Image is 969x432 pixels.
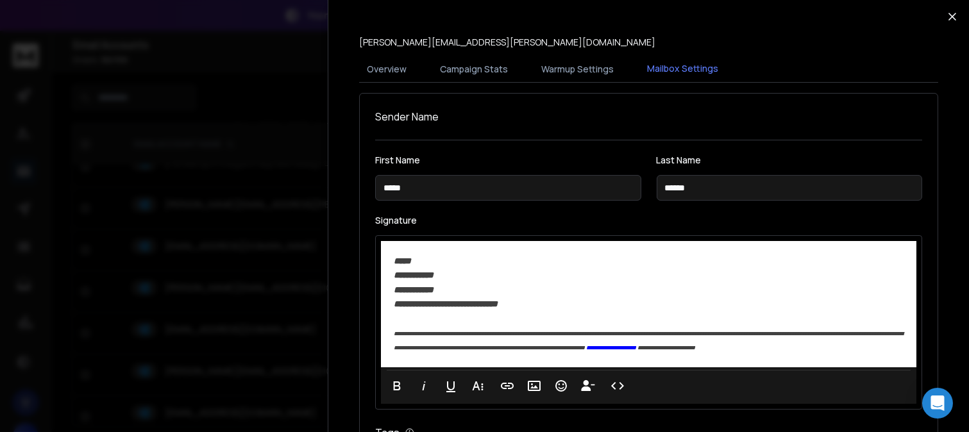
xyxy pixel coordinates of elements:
[432,55,516,83] button: Campaign Stats
[375,216,922,225] label: Signature
[359,36,655,49] p: [PERSON_NAME][EMAIL_ADDRESS][PERSON_NAME][DOMAIN_NAME]
[375,109,922,124] h1: Sender Name
[495,373,519,399] button: Insert Link (Ctrl+K)
[534,55,621,83] button: Warmup Settings
[385,373,409,399] button: Bold (Ctrl+B)
[576,373,600,399] button: Insert Unsubscribe Link
[639,54,726,84] button: Mailbox Settings
[657,156,923,165] label: Last Name
[922,388,953,419] div: Open Intercom Messenger
[359,55,414,83] button: Overview
[522,373,546,399] button: Insert Image (Ctrl+P)
[439,373,463,399] button: Underline (Ctrl+U)
[412,373,436,399] button: Italic (Ctrl+I)
[375,156,641,165] label: First Name
[605,373,630,399] button: Code View
[466,373,490,399] button: More Text
[549,373,573,399] button: Emoticons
